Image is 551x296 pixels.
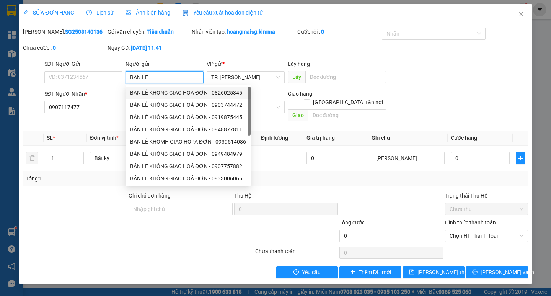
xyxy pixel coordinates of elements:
span: plus [350,269,355,275]
b: 0 [321,29,324,35]
div: BÁN LẺ KHÔNG GIAO HOÁ ĐƠN - 0949484979 [126,148,251,160]
div: BÁN LẺ KHÔNG GIAO HOÁ ĐƠN - 0826025345 [130,88,246,97]
span: [GEOGRAPHIC_DATA] tận nơi [310,98,386,106]
button: plusThêm ĐH mới [339,266,401,278]
div: Tổng: 1 [26,174,213,183]
span: Lấy [288,71,305,83]
span: Yêu cầu [302,268,321,276]
button: exclamation-circleYêu cầu [276,266,338,278]
div: Chưa cước : [23,44,106,52]
span: close [518,11,524,17]
span: save [409,269,414,275]
span: [PERSON_NAME] thay đổi [417,268,479,276]
span: Định lượng [261,135,288,141]
span: Giá trị hàng [306,135,335,141]
div: BÁN LẺ KHÔNG GIAO HOÁ ĐƠN - 0933006065 [130,174,246,183]
input: Ghi chú đơn hàng [129,203,233,215]
span: [PERSON_NAME] và In [481,268,534,276]
span: SỬA ĐƠN HÀNG [23,10,74,16]
div: Gói vận chuyển: [108,28,191,36]
div: BÁN LẺ KHÔNG GIAO HOÁ ĐƠN - 0949484979 [130,150,246,158]
div: BÁN LẺ KHÔMH GIAO HOPÁ ĐƠN - 0939514086 [126,136,251,148]
span: Yêu cầu xuất hóa đơn điện tử [183,10,263,16]
span: Chọn HT Thanh Toán [450,230,523,242]
b: Tiêu chuẩn [147,29,174,35]
div: BÁN LẺ KHÔNG GIAO HOÁ ĐƠN - 0948877811 [130,125,246,134]
span: Lịch sử [86,10,114,16]
b: SG2508140136 [65,29,103,35]
b: hoangmaisg.kimma [227,29,275,35]
div: BÁN LẺ KHÔNG GIAO HOÁ ĐƠN - 0903744472 [130,101,246,109]
span: Cước hàng [451,135,477,141]
label: Ghi chú đơn hàng [129,193,171,199]
div: BÁN LẺ KHÔNG GIAO HOÁ ĐƠN - 0907757882 [126,160,251,172]
span: SL [47,135,53,141]
div: Cước rồi : [297,28,380,36]
div: Ngày GD: [108,44,191,52]
span: clock-circle [86,10,92,15]
span: edit [23,10,28,15]
div: BÁN LẺ KHÔNG GIAO HOÁ ĐƠN - 0933006065 [126,172,251,185]
div: Người gửi [126,60,204,68]
div: BÁN LẺ KHÔMH GIAO HOPÁ ĐƠN - 0939514086 [130,137,246,146]
span: plus [516,155,525,161]
span: printer [472,269,478,275]
div: [PERSON_NAME]: [23,28,106,36]
b: 0 [53,45,56,51]
div: BÁN LẺ KHÔNG GIAO HOÁ ĐƠN - 0826025345 [126,87,251,99]
div: Chưa thanh toán [254,247,339,260]
div: SĐT Người Nhận [44,90,122,98]
button: save[PERSON_NAME] thay đổi [403,266,465,278]
div: BÁN LẺ KHÔNG GIAO HOÁ ĐƠN - 0907757882 [130,162,246,170]
span: picture [126,10,131,15]
div: SĐT Người Gửi [44,60,122,68]
label: Hình thức thanh toán [445,219,496,226]
span: Đơn vị tính [90,135,119,141]
button: printer[PERSON_NAME] và In [466,266,528,278]
span: exclamation-circle [293,269,299,275]
b: [DATE] 11:41 [131,45,162,51]
div: BÁN LẺ KHÔNG GIAO HOÁ ĐƠN - 0948877811 [126,123,251,136]
span: Giao hàng [288,91,312,97]
th: Ghi chú [368,131,448,146]
span: Thu Hộ [234,193,252,199]
span: TP. Hồ Chí Minh [211,72,280,83]
button: Close [510,4,532,25]
input: Dọc đường [308,109,386,121]
span: Chưa thu [450,203,523,215]
div: VP gửi [207,60,285,68]
span: Thêm ĐH mới [359,268,391,276]
div: BÁN LẺ KHÔNG GIAO HOÁ ĐƠN - 0919875445 [126,111,251,123]
span: Lấy hàng [288,61,310,67]
span: Bất kỳ [95,152,158,164]
div: BÁN LẺ KHÔNG GIAO HOÁ ĐƠN - 0919875445 [130,113,246,121]
div: BÁN LẺ KHÔNG GIAO HOÁ ĐƠN - 0903744472 [126,99,251,111]
input: Ghi Chú [372,152,445,164]
span: Giao [288,109,308,121]
span: Ảnh kiện hàng [126,10,170,16]
button: delete [26,152,38,164]
div: Nhân viên tạo: [192,28,296,36]
input: Dọc đường [305,71,386,83]
span: Tổng cước [339,219,365,226]
button: plus [516,152,525,164]
img: icon [183,10,189,16]
div: Trạng thái Thu Hộ [445,191,528,200]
